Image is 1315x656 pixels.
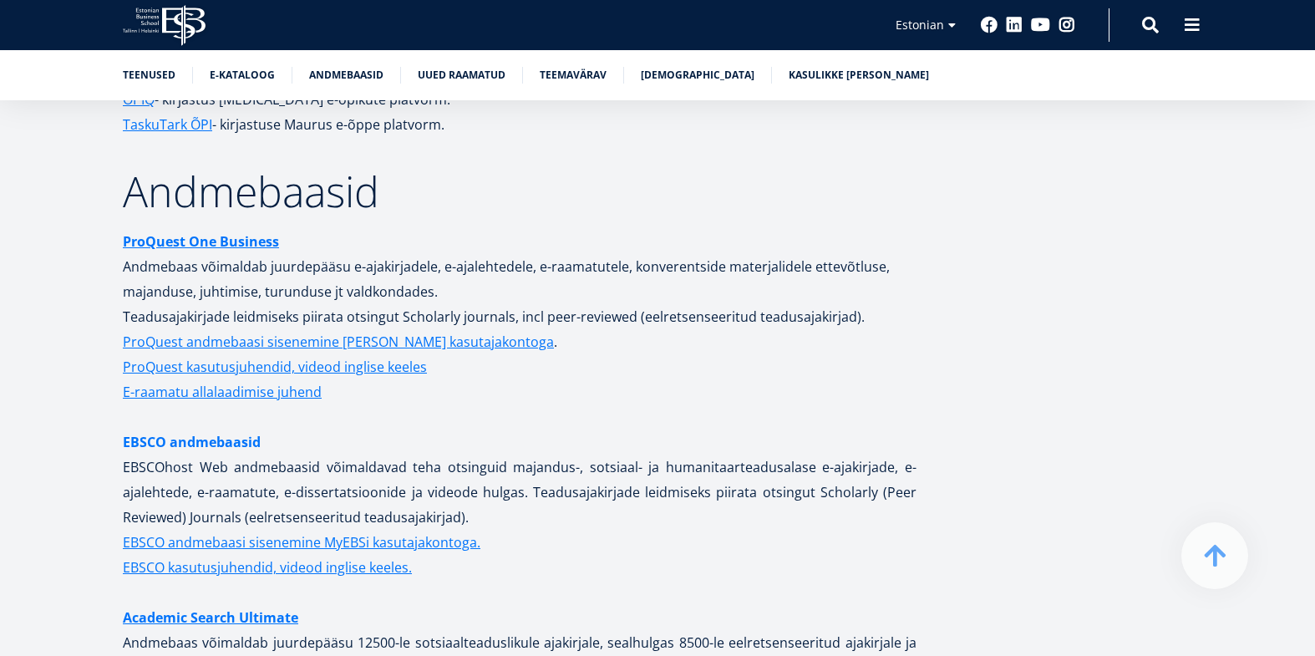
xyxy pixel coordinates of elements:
[123,430,916,580] p: EBSCOhost Web andmebaasid võimaldavad teha otsinguid majandus-, sotsiaal- ja humanitaarteadusalas...
[1031,17,1050,33] a: Youtube
[123,112,916,137] p: - kirjastuse Maurus e-õppe platvorm.
[1059,17,1075,33] a: Instagram
[210,67,275,84] a: E-kataloog
[309,67,383,84] a: Andmebaasid
[641,67,754,84] a: [DEMOGRAPHIC_DATA]
[1006,17,1023,33] a: Linkedin
[981,17,998,33] a: Facebook
[123,112,212,137] a: TaskuTark ÕPI
[123,430,261,455] a: EBSCO andmebaasid
[123,605,298,630] a: Academic Search Ultimate
[123,379,322,404] a: E-raamatu allalaadimise juhend
[123,232,279,251] strong: ProQuest One Business
[123,229,279,254] a: ProQuest One Business
[123,555,412,580] a: EBSCO kasutusjuhendid, videod inglise keeles.
[789,67,929,84] a: Kasulikke [PERSON_NAME]
[123,354,427,379] a: ProQuest kasutusjuhendid, videod inglise keeles
[123,67,175,84] a: Teenused
[123,170,916,212] h2: Andmebaasid
[418,67,505,84] a: Uued raamatud
[123,329,916,354] p: .
[123,329,554,354] a: ProQuest andmebaasi sisenemine [PERSON_NAME] kasutajakontoga
[123,530,480,555] a: EBSCO andmebaasi sisenemine MyEBSi kasutajakontoga.
[123,229,916,329] p: Andmebaas võimaldab juurdepääsu e-ajakirjadele, e-ajalehtedele, e-raamatutele, konverentside mate...
[540,67,607,84] a: Teemavärav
